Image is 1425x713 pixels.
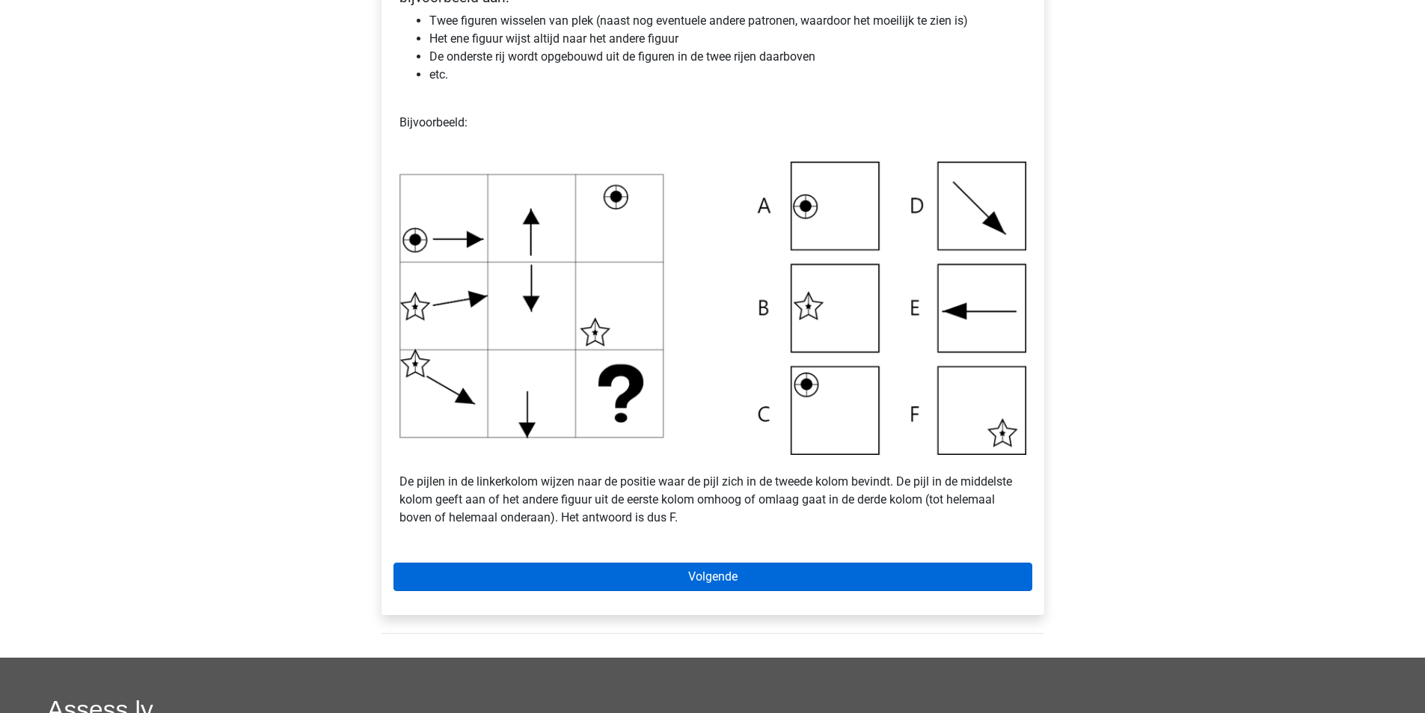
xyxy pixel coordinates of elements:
p: De pijlen in de linkerkolom wijzen naar de positie waar de pijl zich in de tweede kolom bevindt. ... [399,455,1026,527]
li: Twee figuren wisselen van plek (naast nog eventuele andere patronen, waardoor het moeilijk te zie... [429,12,1026,30]
img: Voorbeeld4.png [399,162,1026,455]
li: De onderste rij wordt opgebouwd uit de figuren in de twee rijen daarboven [429,48,1026,66]
li: Het ene figuur wijst altijd naar het andere figuur [429,30,1026,48]
p: Bijvoorbeeld: [399,96,1026,150]
a: Volgende [393,563,1032,591]
li: etc. [429,66,1026,84]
